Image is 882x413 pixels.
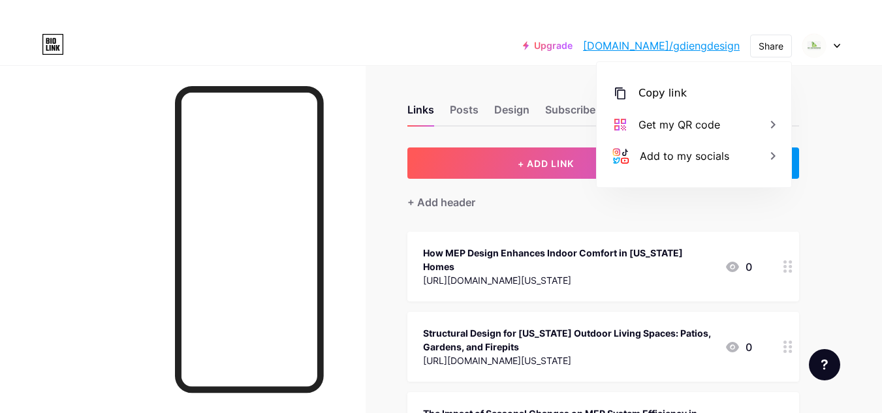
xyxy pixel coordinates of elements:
[583,38,740,54] a: [DOMAIN_NAME]/gdiengdesign
[759,39,783,53] div: Share
[450,102,479,125] div: Posts
[725,339,752,355] div: 0
[407,147,685,179] button: + ADD LINK
[638,117,720,132] div: Get my QR code
[407,102,434,125] div: Links
[423,273,714,287] div: [URL][DOMAIN_NAME][US_STATE]
[638,85,687,101] div: Copy link
[640,148,729,164] div: Add to my socials
[802,33,827,58] img: gdiengdesign
[423,246,714,273] div: How MEP Design Enhances Indoor Comfort in [US_STATE] Homes
[494,102,529,125] div: Design
[423,326,714,354] div: Structural Design for [US_STATE] Outdoor Living Spaces: Patios, Gardens, and Firepits
[725,259,752,275] div: 0
[423,354,714,367] div: [URL][DOMAIN_NAME][US_STATE]
[523,40,573,51] a: Upgrade
[407,194,475,210] div: + Add header
[545,102,605,125] div: Subscribers
[518,158,574,169] span: + ADD LINK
